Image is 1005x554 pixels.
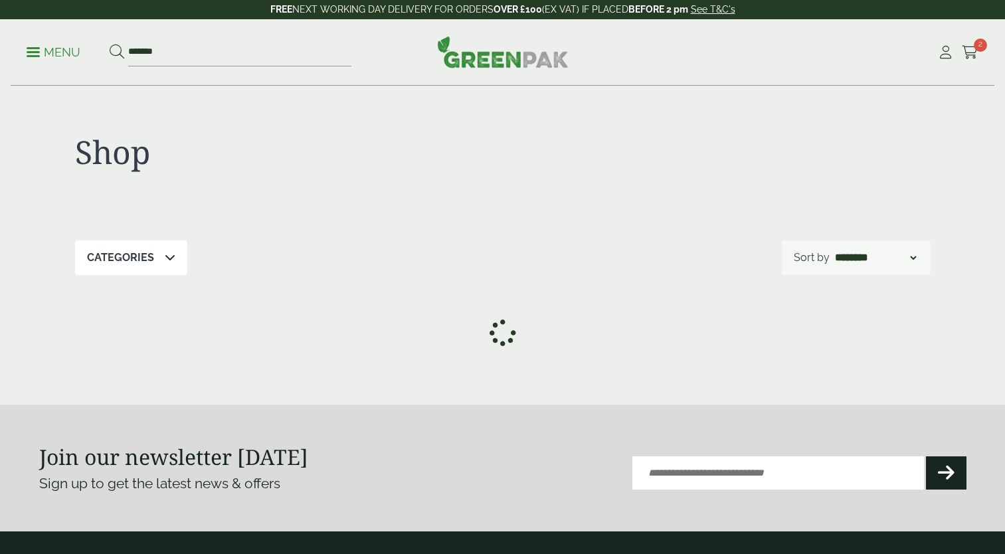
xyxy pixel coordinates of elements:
[87,250,154,266] p: Categories
[270,4,292,15] strong: FREE
[937,46,954,59] i: My Account
[691,4,735,15] a: See T&C's
[832,250,919,266] select: Shop order
[962,46,978,59] i: Cart
[794,250,830,266] p: Sort by
[39,473,456,494] p: Sign up to get the latest news & offers
[27,45,80,58] a: Menu
[27,45,80,60] p: Menu
[39,442,308,471] strong: Join our newsletter [DATE]
[437,36,569,68] img: GreenPak Supplies
[628,4,688,15] strong: BEFORE 2 pm
[974,39,987,52] span: 2
[494,4,542,15] strong: OVER £100
[75,133,503,171] h1: Shop
[962,43,978,62] a: 2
